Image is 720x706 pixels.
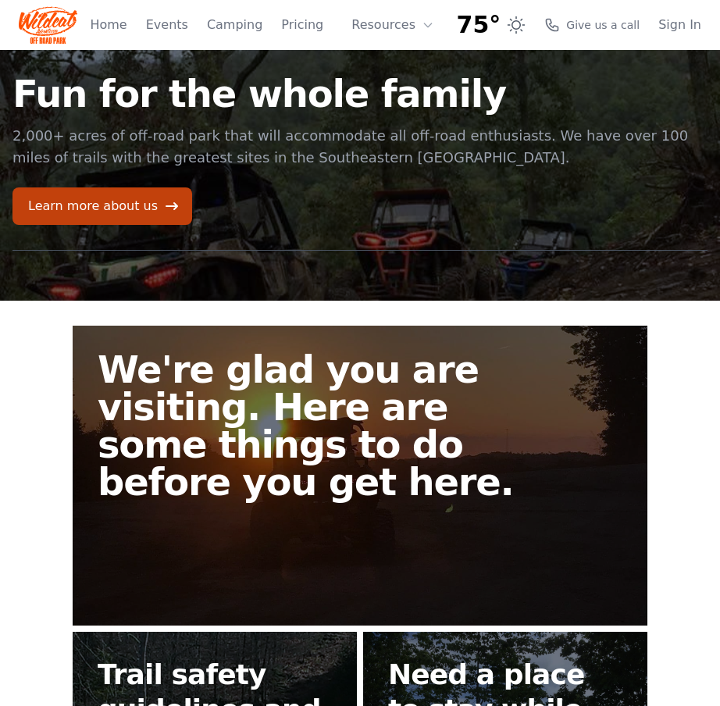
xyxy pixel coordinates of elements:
[566,17,640,33] span: Give us a call
[342,9,444,41] button: Resources
[146,16,188,34] a: Events
[281,16,323,34] a: Pricing
[544,17,640,33] a: Give us a call
[12,75,708,112] h1: Fun for the whole family
[73,326,647,626] a: We're glad you are visiting. Here are some things to do before you get here.
[12,187,192,225] a: Learn more about us
[457,11,501,39] span: 75°
[207,16,262,34] a: Camping
[98,351,547,501] h2: We're glad you are visiting. Here are some things to do before you get here.
[19,6,77,44] img: Wildcat Logo
[90,16,127,34] a: Home
[658,16,701,34] a: Sign In
[12,125,708,169] p: 2,000+ acres of off-road park that will accommodate all off-road enthusiasts. We have over 100 mi...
